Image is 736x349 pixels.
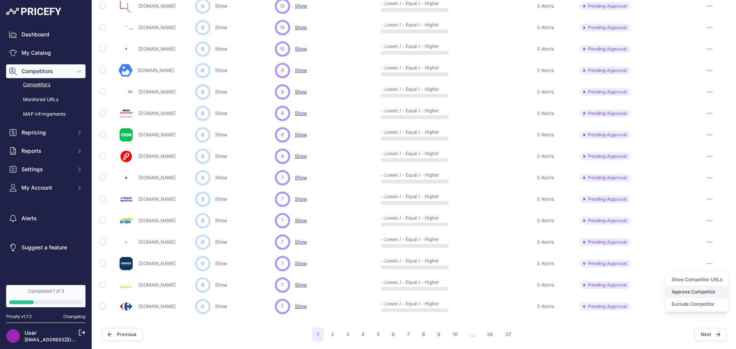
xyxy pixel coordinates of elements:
span: 8 [281,110,284,117]
span: 0 [201,174,204,181]
button: Approve Competitor [665,286,728,298]
span: Pending Approval [580,281,631,289]
span: 9 [281,88,284,95]
button: Go to page 8 [417,328,430,341]
span: Show [295,89,307,95]
span: Pending Approval [580,195,631,203]
a: Completed 1 of 3 [6,285,85,307]
span: 0 [201,196,204,203]
span: 0 Alerts [537,175,554,181]
span: 0 [201,67,204,74]
span: 8 [281,131,284,138]
span: 0 [201,153,204,160]
button: Go to page 37 [501,328,516,341]
span: 9 [281,67,284,74]
span: Pending Approval [580,24,631,31]
a: [DOMAIN_NAME] [138,239,176,245]
a: Dashboard [6,28,85,41]
span: Show [295,25,307,30]
a: [DOMAIN_NAME] [138,261,176,266]
a: My Catalog [6,46,85,60]
span: 0 Alerts [537,218,554,224]
span: 0 Alerts [537,89,554,95]
a: Show [215,3,227,9]
button: Go to page 2 [327,328,338,341]
a: Show Competitor URLs [665,274,728,286]
span: 0 [201,217,204,224]
a: Show [215,46,227,52]
span: 0 Alerts [537,239,554,245]
a: Show [215,282,227,288]
button: Go to page 4 [357,328,369,341]
span: 0 [201,303,204,310]
button: Reports [6,144,85,158]
a: [DOMAIN_NAME] [138,46,176,52]
p: - Lower / - Equal / - Higher [381,43,430,49]
span: Show [295,303,307,309]
a: Show [215,89,227,95]
p: - Lower / - Equal / - Higher [381,258,430,264]
span: 0 [201,260,204,267]
span: Show [295,175,307,180]
p: - Lower / - Equal / - Higher [381,65,430,71]
a: [DOMAIN_NAME] [138,153,176,159]
span: 10 [280,3,285,10]
p: - Lower / - Equal / - Higher [381,301,430,307]
button: Repricing [6,126,85,139]
a: [DOMAIN_NAME] [138,3,176,9]
a: Show [215,153,227,159]
button: Go to page 36 [482,328,498,341]
p: - Lower / - Equal / - Higher [381,172,430,178]
button: Competitors [6,64,85,78]
span: 0 [201,24,204,31]
a: Show [215,132,227,138]
a: Show [215,303,227,309]
p: - Lower / - Equal / - Higher [381,86,430,92]
div: Completed 1 of 3 [9,288,82,294]
span: 0 [201,88,204,95]
p: - Lower / - Equal / - Higher [381,151,430,157]
a: [DOMAIN_NAME] [138,282,176,288]
span: Competitors [21,67,72,75]
span: 0 [201,131,204,138]
a: Show [215,25,227,30]
a: Show [215,175,227,180]
a: [DOMAIN_NAME] [138,25,176,30]
p: - Lower / - Equal / - Higher [381,236,430,242]
span: 0 [201,110,204,117]
a: User [25,329,36,336]
a: Show [215,261,227,266]
a: Show [215,196,227,202]
p: - Lower / - Equal / - Higher [381,215,430,221]
a: [DOMAIN_NAME] [137,67,174,73]
a: MAP infringements [6,108,85,121]
span: 7 [281,196,284,203]
a: [DOMAIN_NAME] [138,218,176,223]
span: Pending Approval [580,303,631,310]
span: 0 Alerts [537,196,554,202]
span: Show [295,153,307,159]
span: Pending Approval [580,110,631,117]
span: 0 Alerts [537,303,554,310]
span: 0 Alerts [537,3,554,9]
span: 0 [201,282,204,288]
a: Alerts [6,211,85,225]
a: [DOMAIN_NAME] [138,303,176,309]
span: 0 Alerts [537,25,554,31]
a: Competitors [6,78,85,92]
span: Reports [21,147,72,155]
span: 0 Alerts [537,282,554,288]
span: Pending Approval [580,88,631,96]
button: Go to page 6 [387,328,399,341]
span: Previous [101,328,143,341]
button: Go to page 5 [372,328,384,341]
span: My Account [21,184,72,192]
a: [EMAIL_ADDRESS][DOMAIN_NAME] [25,337,105,342]
span: Pending Approval [580,174,631,182]
span: Show [295,132,307,138]
span: Show [295,261,307,266]
span: 7 [281,282,284,288]
a: Show [215,110,227,116]
p: - Lower / - Equal / - Higher [381,0,430,7]
a: [DOMAIN_NAME] [138,132,176,138]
